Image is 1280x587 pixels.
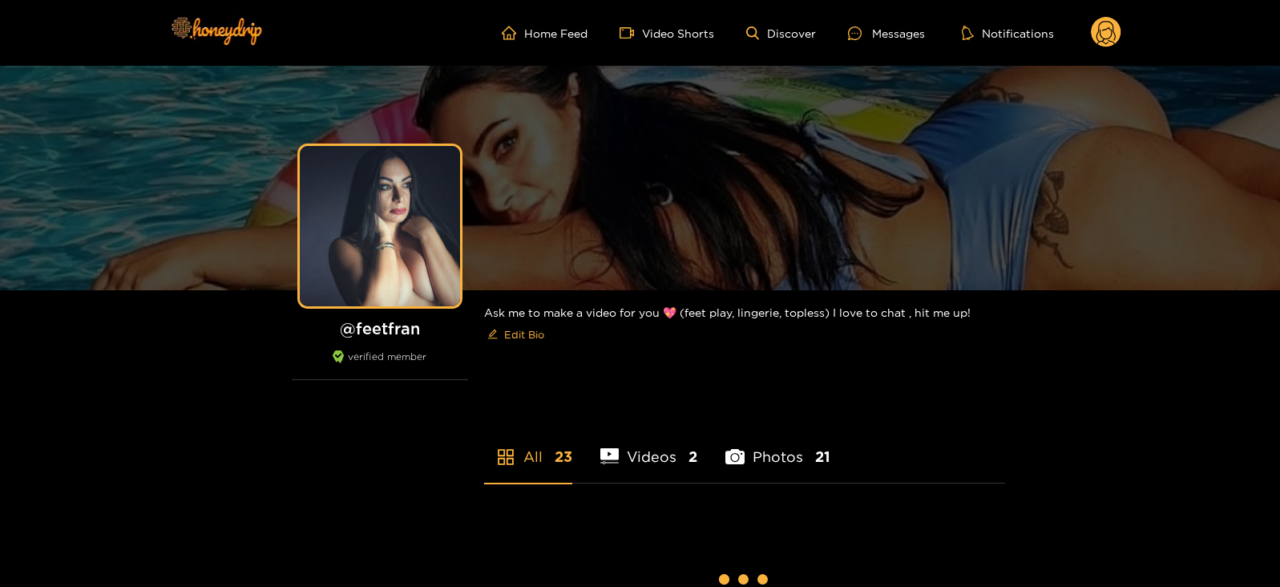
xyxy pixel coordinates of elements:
div: Ask me to make a video for you 💖 (feet play, lingerie, topless) I love to chat , hit me up! [484,290,1005,360]
span: home [502,26,524,40]
span: video-camera [620,26,642,40]
div: verified member [292,350,468,380]
a: Video Shorts [620,26,714,40]
span: 2 [688,447,697,467]
h1: @ feetfran [292,318,468,338]
button: editEdit Bio [484,322,547,347]
li: All [484,411,572,483]
span: edit [487,329,498,341]
li: Videos [600,411,698,483]
span: Edit Bio [504,326,544,342]
span: appstore [496,447,515,467]
button: Notifications [957,25,1059,41]
li: Photos [725,411,830,483]
a: Discover [746,26,816,40]
a: Home Feed [502,26,588,40]
div: Messages [848,24,925,43]
span: 23 [555,447,572,467]
span: 21 [815,447,830,467]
